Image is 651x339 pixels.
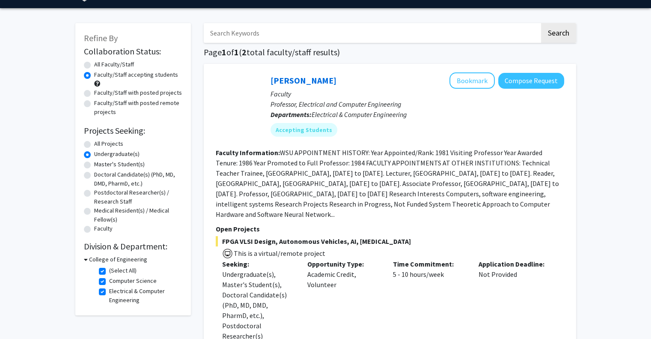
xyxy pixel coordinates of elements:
label: Medical Resident(s) / Medical Fellow(s) [94,206,182,224]
h1: Page of ( total faculty/staff results) [204,47,576,57]
span: 2 [242,47,247,57]
span: Refine By [84,33,118,43]
p: Time Commitment: [393,259,466,269]
b: Departments: [271,110,312,119]
p: Open Projects [216,224,564,234]
h2: Projects Seeking: [84,126,182,136]
label: Postdoctoral Researcher(s) / Research Staff [94,188,182,206]
button: Add Harpreet Singh to Bookmarks [449,72,495,89]
span: 1 [222,47,226,57]
b: Faculty Information: [216,148,280,157]
span: This is a virtual/remote project [233,249,325,258]
span: 1 [234,47,239,57]
label: Faculty [94,224,113,233]
label: Faculty/Staff with posted projects [94,88,182,97]
label: Doctoral Candidate(s) (PhD, MD, DMD, PharmD, etc.) [94,170,182,188]
p: Opportunity Type: [307,259,380,269]
label: Computer Science [109,276,157,285]
a: [PERSON_NAME] [271,75,336,86]
h3: College of Engineering [89,255,147,264]
button: Search [541,23,576,43]
label: Master's Student(s) [94,160,145,169]
button: Compose Request to Harpreet Singh [498,73,564,89]
label: All Projects [94,139,123,148]
p: Professor, Electrical and Computer Engineering [271,99,564,109]
fg-read-more: WSU APPOINTMENT HISTORY: Year Appointed/Rank: 1981 Visiting Professor Year Awarded Tenure: 1986 Y... [216,148,559,219]
label: Faculty/Staff with posted remote projects [94,99,182,117]
label: Electrical & Computer Engineering [109,287,180,305]
iframe: Chat [6,300,36,333]
label: All Faculty/Staff [94,60,134,69]
span: FPGA VLSI Design, Autonomous Vehicles, AI, [MEDICAL_DATA] [216,236,564,246]
label: Faculty/Staff accepting students [94,70,178,79]
span: Electrical & Computer Engineering [312,110,407,119]
label: Undergraduate(s) [94,150,140,159]
mat-chip: Accepting Students [271,123,337,137]
p: Seeking: [222,259,295,269]
p: Faculty [271,89,564,99]
input: Search Keywords [204,23,540,43]
h2: Collaboration Status: [84,46,182,57]
label: (Select All) [109,266,137,275]
h2: Division & Department: [84,241,182,252]
p: Application Deadline: [479,259,551,269]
